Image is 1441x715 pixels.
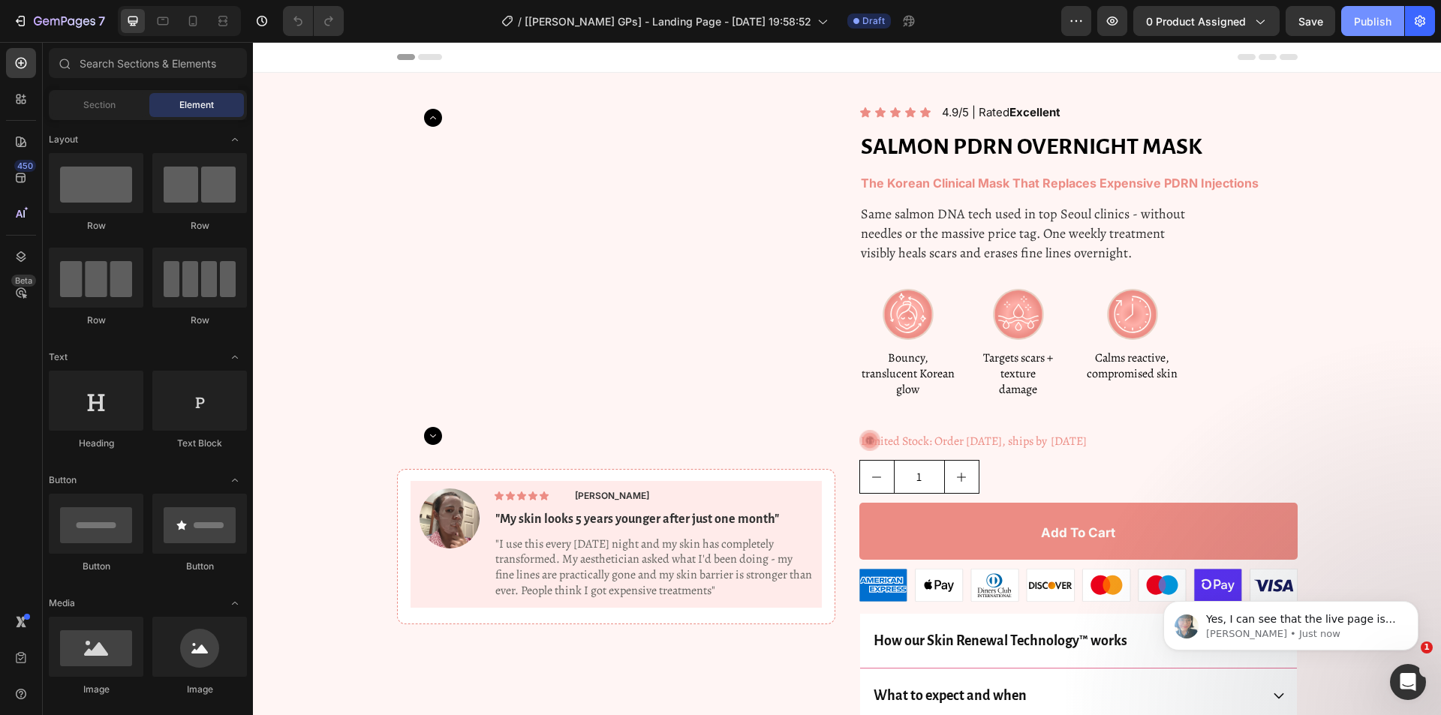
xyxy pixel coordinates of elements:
button: Add to cart [606,461,1045,517]
div: 450 [14,160,36,172]
button: 7 [6,6,112,36]
p: "I use this every [DATE] night and my skin has completely transformed. My aesthetician asked what... [242,494,560,557]
div: Heading [49,437,143,450]
p: [PERSON_NAME] [322,448,547,460]
p: Bouncy, translucent Korean glow [608,308,702,355]
span: Media [49,596,75,610]
span: Layout [49,133,78,146]
img: gempages_579666389711717124-71235ff3-18bb-42a4-9f41-4952f914c0cd.svg [854,247,905,298]
div: Row [152,314,247,327]
span: Toggle open [223,128,247,152]
p: 4.9/5 | Rated [689,64,808,77]
div: Row [49,219,143,233]
span: Toggle open [223,345,247,369]
h6: "My skin looks 5 years younger after just one month" [241,466,561,488]
span: 1 [1421,641,1433,653]
p: Same salmon DNA tech used in top Seoul clinics - without needles or the massive price tag. One we... [608,162,948,221]
strong: The Korean Clinical Mask That Replaces Expensive PDRN Injections [608,134,1006,149]
button: Publish [1341,6,1404,36]
p: 7 [98,12,105,30]
div: Text Block [152,437,247,450]
p: What to expect and when [621,640,774,667]
div: Undo/Redo [283,6,344,36]
div: Image [152,683,247,696]
iframe: Intercom notifications message [1141,569,1441,674]
img: gempages_579666389711717124-899e1620-feb9-49f7-9469-527b934ec279.svg [630,247,681,298]
p: Targets scars + texture damage [730,308,802,355]
input: quantity [641,419,692,451]
span: Text [49,350,68,364]
iframe: Intercom live chat [1390,664,1426,700]
strong: Excellent [757,63,808,77]
span: 0 product assigned [1146,14,1246,29]
button: decrement [607,419,641,451]
p: How our Skin Renewal Technology™ works [621,585,874,612]
span: / [518,14,522,29]
div: Button [49,560,143,573]
div: Beta [11,275,36,287]
div: Publish [1354,14,1391,29]
span: Section [83,98,116,112]
span: Element [179,98,214,112]
img: gempages_579666389711717124-23e7fe30-d68f-488f-8129-0a8d8d38f0e8.svg [606,527,1045,560]
h2: SALMON PDRN OVERNIGHT MASK [606,88,1045,122]
p: Calms reactive, compromised skin [829,308,931,340]
button: increment [692,419,726,451]
span: [[PERSON_NAME] GPs] - Landing Page - [DATE] 19:58:52 [525,14,811,29]
input: Search Sections & Elements [49,48,247,78]
button: 0 product assigned [1133,6,1280,36]
div: Image [49,683,143,696]
div: Row [49,314,143,327]
span: Save [1298,15,1323,28]
div: Button [152,560,247,573]
iframe: Design area [253,42,1441,715]
span: Limited Stock: Order [DATE], ships by [608,391,794,407]
span: Toggle open [223,468,247,492]
button: Save [1286,6,1335,36]
span: [DATE] [798,391,834,407]
span: Button [49,473,77,487]
div: Row [152,219,247,233]
img: gempages_579666389711717124-c21be3c3-27ca-4579-87e5-6ddcb58c3494.svg [740,247,791,298]
span: Toggle open [223,591,247,615]
div: Add to cart [788,483,862,499]
span: Draft [862,14,885,28]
